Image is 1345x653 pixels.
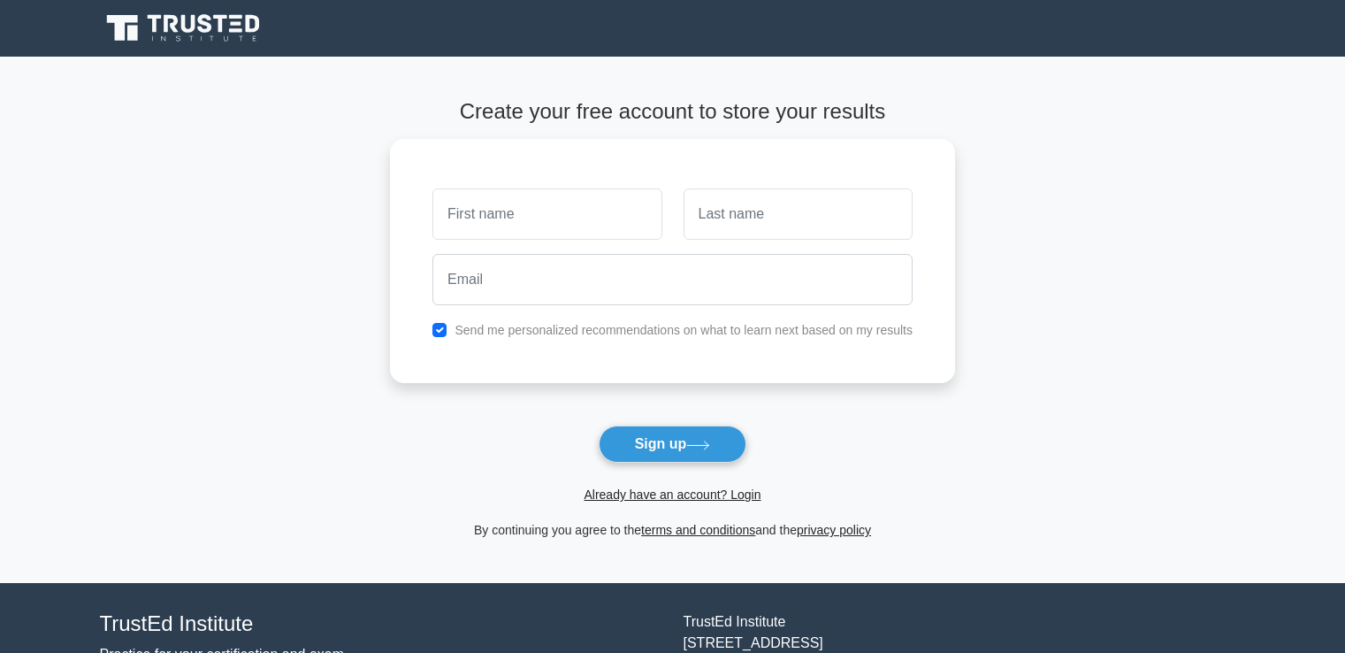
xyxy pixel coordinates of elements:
input: Last name [684,188,913,240]
h4: TrustEd Institute [100,611,662,637]
label: Send me personalized recommendations on what to learn next based on my results [455,323,913,337]
h4: Create your free account to store your results [390,99,955,125]
a: privacy policy [797,523,871,537]
a: terms and conditions [641,523,755,537]
button: Sign up [599,426,747,463]
a: Already have an account? Login [584,488,760,502]
input: First name [432,188,661,240]
input: Email [432,254,913,305]
div: By continuing you agree to the and the [379,519,966,541]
